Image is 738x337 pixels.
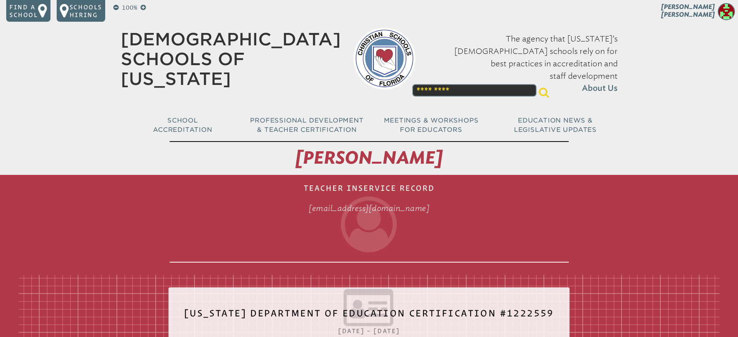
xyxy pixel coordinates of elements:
[184,303,554,329] h2: [US_STATE] Department of Education Certification #1222559
[9,3,38,19] p: Find a school
[170,178,569,263] h1: Teacher Inservice Record
[514,117,597,133] span: Education News & Legislative Updates
[384,117,479,133] span: Meetings & Workshops for Educators
[295,147,443,168] span: [PERSON_NAME]
[582,82,618,95] span: About Us
[353,28,415,90] img: csf-logo-web-colors.png
[718,3,735,20] img: cf31d8c9efb7104b701f410b954ddb30
[121,29,341,89] a: [DEMOGRAPHIC_DATA] Schools of [US_STATE]
[428,33,618,95] p: The agency that [US_STATE]’s [DEMOGRAPHIC_DATA] schools rely on for best practices in accreditati...
[69,3,102,19] p: Schools Hiring
[661,3,715,18] span: [PERSON_NAME] [PERSON_NAME]
[250,117,363,133] span: Professional Development & Teacher Certification
[153,117,212,133] span: School Accreditation
[338,327,400,334] span: [DATE] – [DATE]
[120,3,139,12] p: 100%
